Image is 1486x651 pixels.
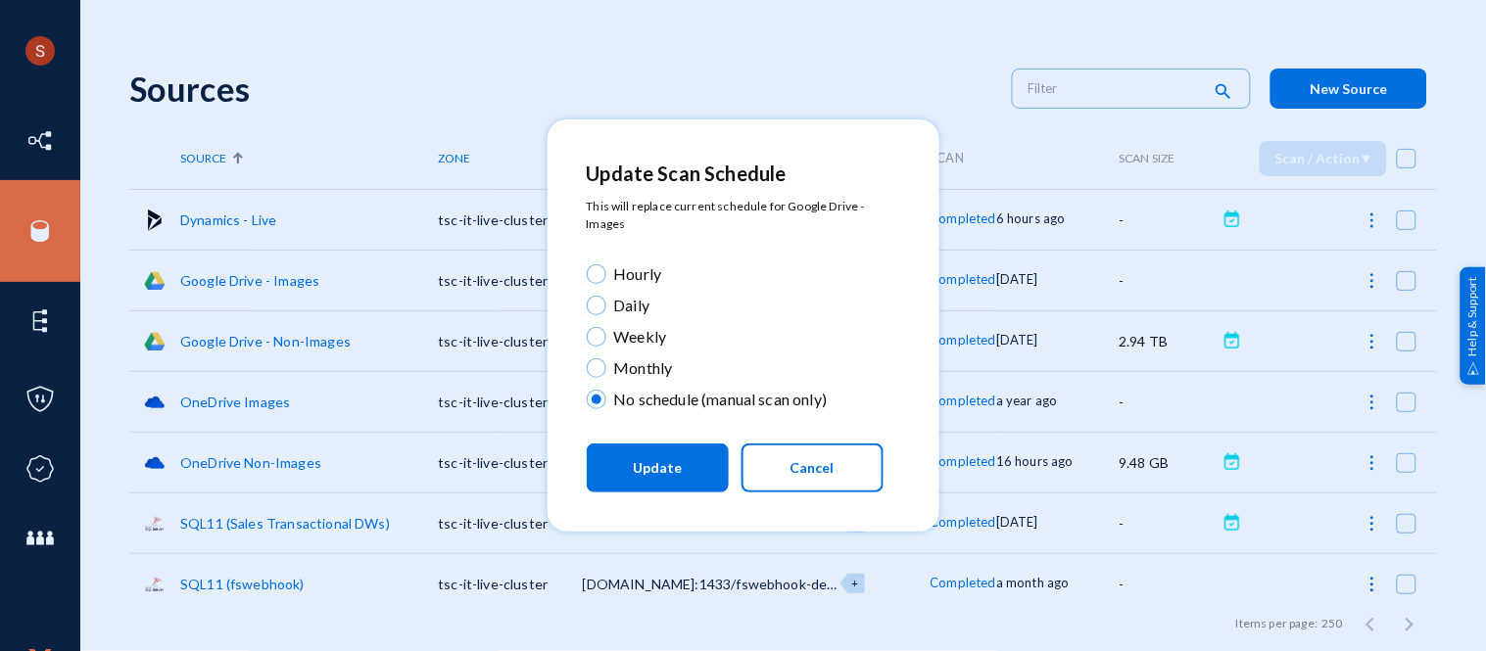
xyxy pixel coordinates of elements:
[587,443,729,492] button: Update
[587,198,885,233] p: This will replace current schedule for Google Drive - Images
[606,262,662,286] span: Hourly
[606,356,673,380] span: Monthly
[633,459,682,476] span: Update
[606,388,828,411] span: No schedule (manual scan only)
[791,459,835,476] span: Cancel
[606,325,667,349] span: Weekly
[742,443,884,492] button: Cancel
[587,159,885,188] div: Update Scan Schedule
[606,294,650,317] span: Daily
